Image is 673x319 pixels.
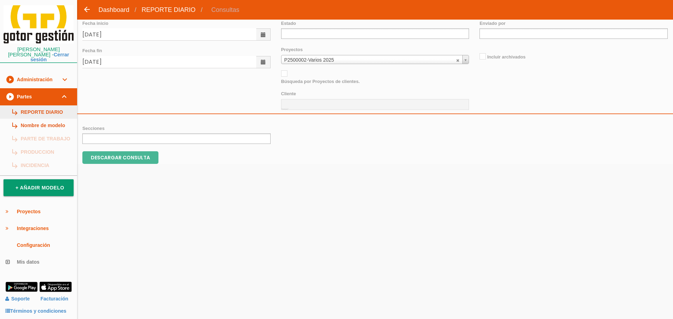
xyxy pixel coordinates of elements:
[6,88,14,105] i: play_circle_filled
[11,105,18,119] i: subdirectory_arrow_right
[60,71,69,88] i: expand_more
[11,145,18,159] i: subdirectory_arrow_right
[5,296,30,301] a: Soporte
[5,282,38,292] img: google-play.png
[206,1,245,19] span: Consultas
[39,282,72,292] img: app-store.png
[6,71,14,88] i: play_circle_filled
[60,88,69,105] i: expand_more
[4,179,74,196] a: + Añadir modelo
[5,308,66,314] a: Términos y condiciones
[82,48,102,54] label: Fecha fin
[281,79,360,84] span: Búsqueda por Proyectos de clientes.
[281,20,296,27] label: Estado
[11,159,18,172] i: subdirectory_arrow_right
[82,151,158,164] input: DESCARGAR CONSULTA
[281,91,296,97] label: Cliente
[82,20,108,27] label: Fecha inicio
[82,125,104,132] label: Secciones
[487,54,526,59] span: Incluir archivados
[4,5,74,43] img: itcons-logo
[11,132,18,145] i: subdirectory_arrow_right
[30,52,69,63] a: Cerrar sesión
[11,119,18,132] i: subdirectory_arrow_right
[41,293,68,305] a: Facturación
[480,20,505,27] label: Enviado por
[284,55,454,64] span: P2500002-Varios 2025
[281,47,303,53] label: Proyectos
[281,55,469,64] a: P2500002-Varios 2025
